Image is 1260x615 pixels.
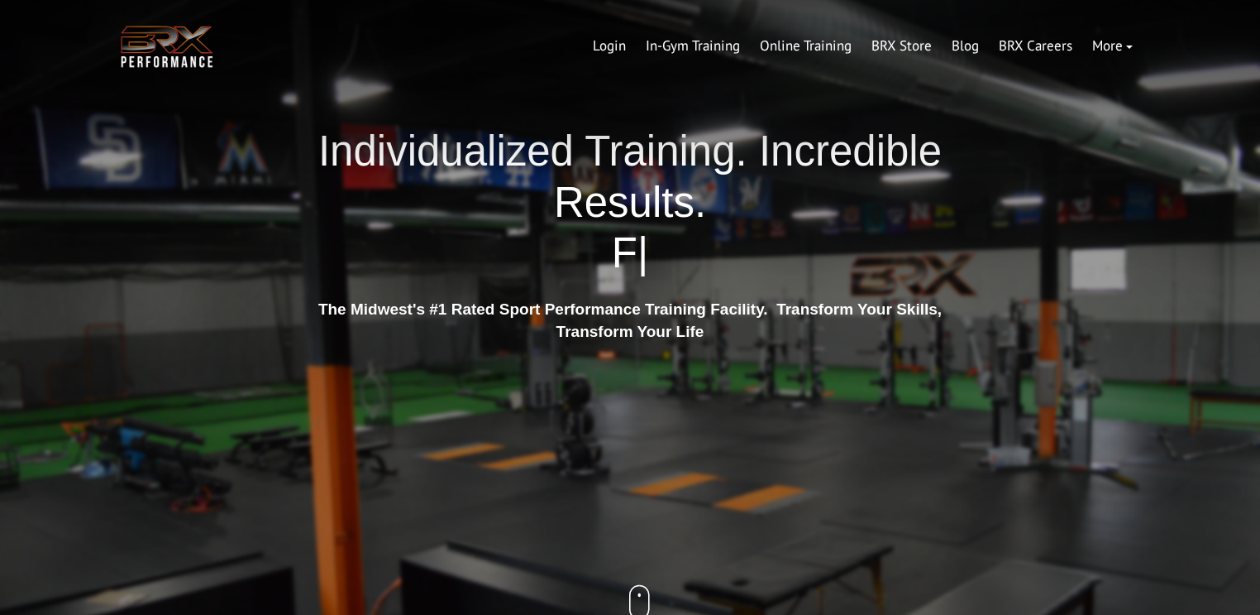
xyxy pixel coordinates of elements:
a: Blog [942,26,989,66]
strong: The Midwest's #1 Rated Sport Performance Training Facility. Transform Your Skills, Transform Your... [318,300,942,340]
a: Online Training [750,26,861,66]
span: F [612,229,637,276]
a: BRX Store [861,26,942,66]
a: More [1082,26,1143,66]
div: Navigation Menu [583,26,1143,66]
h1: Individualized Training. Incredible Results. [312,126,948,278]
img: BRX Transparent Logo-2 [117,22,217,72]
a: BRX Careers [989,26,1082,66]
a: In-Gym Training [636,26,750,66]
span: | [637,229,648,276]
a: Login [583,26,636,66]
